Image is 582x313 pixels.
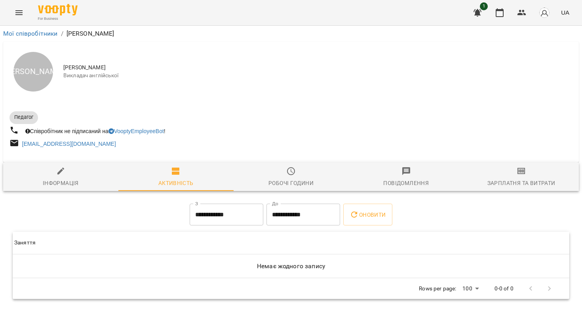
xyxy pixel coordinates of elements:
[38,4,78,15] img: Voopty Logo
[10,114,38,121] span: Педагог
[38,16,78,21] span: For Business
[63,64,572,72] span: [PERSON_NAME]
[558,5,572,20] button: UA
[43,178,79,188] div: Інформація
[22,141,116,147] a: [EMAIL_ADDRESS][DOMAIN_NAME]
[561,8,569,17] span: UA
[13,52,53,92] div: [PERSON_NAME]
[539,7,550,18] img: avatar_s.png
[67,29,114,38] p: [PERSON_NAME]
[61,29,63,38] li: /
[14,238,568,248] span: Заняття
[24,126,167,137] div: Співробітник не підписаний на !
[268,178,314,188] div: Робочі години
[383,178,429,188] div: Повідомлення
[419,285,456,293] p: Rows per page:
[14,261,568,272] h6: Немає жодного запису
[108,128,164,134] a: VooptyEmployeeBot
[63,72,572,80] span: Викладач англійської
[459,283,481,294] div: 100
[3,29,579,38] nav: breadcrumb
[480,2,488,10] span: 1
[3,30,58,37] a: Мої співробітники
[487,178,555,188] div: Зарплатня та Витрати
[14,238,36,248] div: Заняття
[343,204,392,226] button: Оновити
[158,178,194,188] div: Активність
[495,285,514,293] p: 0-0 of 0
[14,238,36,248] div: Sort
[10,3,29,22] button: Menu
[350,210,386,219] span: Оновити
